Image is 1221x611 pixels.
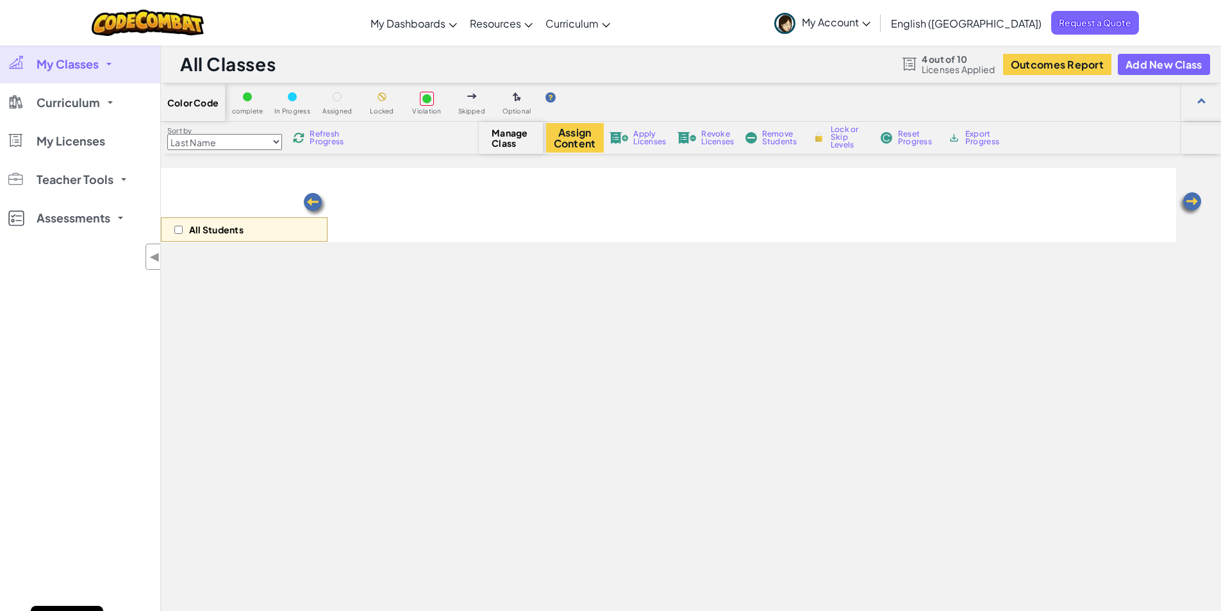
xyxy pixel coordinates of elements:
img: Arrow_Left.png [302,192,328,217]
img: CodeCombat logo [92,10,204,36]
span: Color Code [167,97,219,108]
span: Lock or Skip Levels [831,126,868,149]
h1: All Classes [180,52,276,76]
span: Violation [412,108,441,115]
img: IconSkippedLevel.svg [467,94,477,99]
a: Curriculum [539,6,617,40]
a: English ([GEOGRAPHIC_DATA]) [885,6,1048,40]
span: Curriculum [37,97,100,108]
span: Curriculum [545,17,599,30]
img: Arrow_Left.png [1177,191,1203,217]
img: IconRemoveStudents.svg [745,132,757,144]
span: Skipped [458,108,485,115]
span: ◀ [149,247,160,266]
span: Reset Progress [898,130,936,146]
span: My Licenses [37,135,105,147]
img: IconLicenseRevoke.svg [677,132,697,144]
span: My Classes [37,58,99,70]
label: Sort by [167,126,282,136]
button: Assign Content [546,123,604,153]
span: Revoke Licenses [701,130,734,146]
span: Locked [370,108,394,115]
img: IconLicenseApply.svg [610,132,629,144]
span: 4 out of 10 [922,54,995,64]
p: All Students [189,224,244,235]
span: English ([GEOGRAPHIC_DATA]) [891,17,1042,30]
span: In Progress [274,108,310,115]
span: Manage Class [492,128,529,148]
span: My Account [802,15,870,29]
img: IconReload.svg [293,132,304,144]
img: IconLock.svg [812,131,826,143]
span: Teacher Tools [37,174,113,185]
span: Assessments [37,212,110,224]
button: Add New Class [1118,54,1210,75]
a: My Dashboards [364,6,463,40]
img: avatar [774,13,795,34]
img: IconReset.svg [880,132,893,144]
a: My Account [768,3,877,43]
a: Resources [463,6,539,40]
img: IconHint.svg [545,92,556,103]
span: Assigned [322,108,353,115]
span: Optional [503,108,531,115]
span: My Dashboards [370,17,445,30]
a: Request a Quote [1051,11,1139,35]
span: Export Progress [965,130,1004,146]
span: Licenses Applied [922,64,995,74]
span: Remove Students [762,130,801,146]
span: Refresh Progress [310,130,349,146]
button: Outcomes Report [1003,54,1111,75]
span: complete [232,108,263,115]
span: Resources [470,17,521,30]
img: IconArchive.svg [948,132,960,144]
span: Apply Licenses [633,130,666,146]
img: IconOptionalLevel.svg [513,92,521,103]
